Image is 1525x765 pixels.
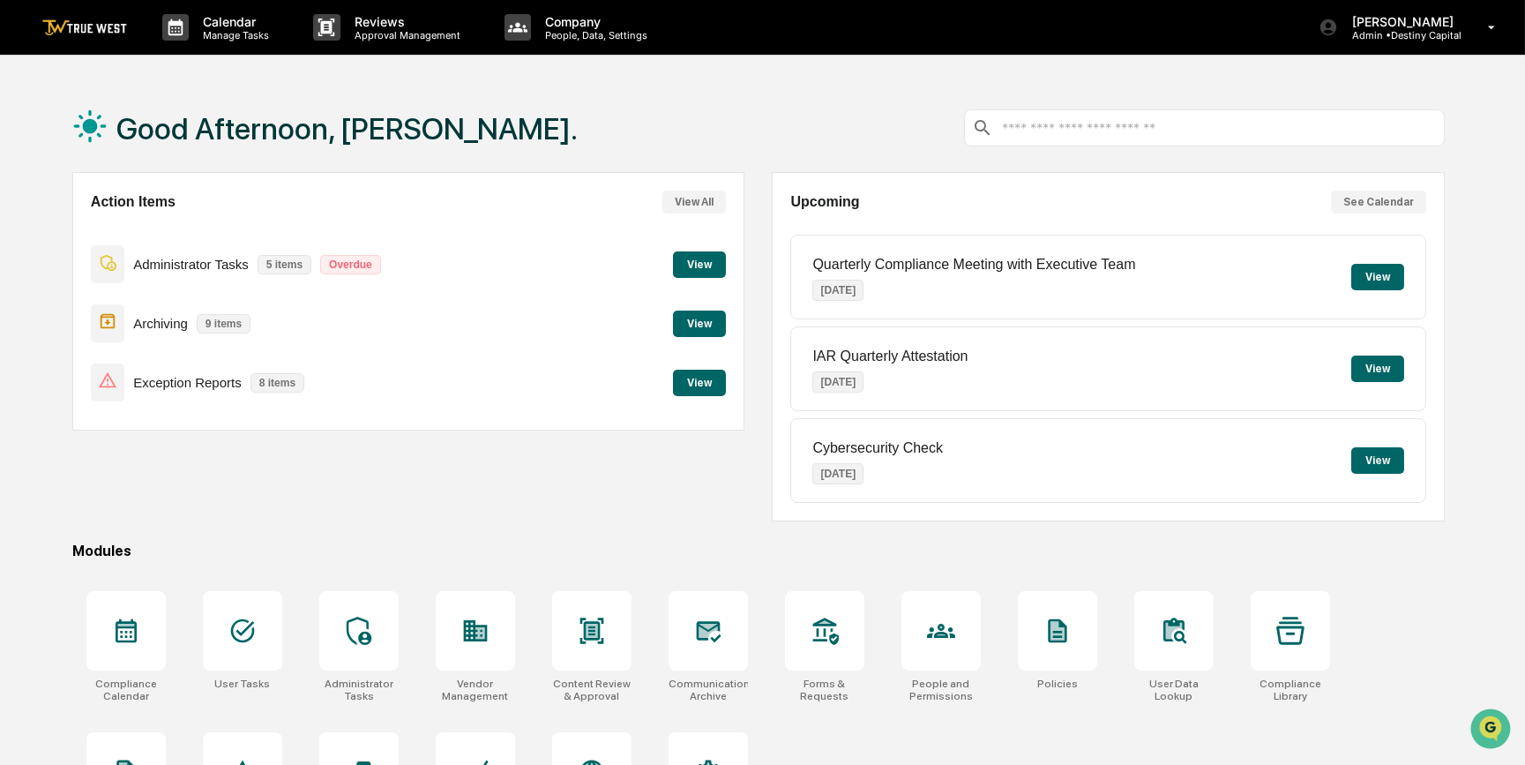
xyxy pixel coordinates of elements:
div: 🗄️ [128,224,142,238]
iframe: Open customer support [1469,707,1516,754]
p: [DATE] [812,371,863,393]
span: Preclearance [35,222,114,240]
p: Exception Reports [133,375,242,390]
a: Powered byPylon [124,298,213,312]
p: [DATE] [812,280,863,301]
p: Overdue [320,255,381,274]
p: Admin • Destiny Capital [1338,29,1462,41]
div: Administrator Tasks [319,678,399,702]
button: Start new chat [300,140,321,161]
span: Pylon [176,299,213,312]
button: View [1351,356,1404,382]
div: 🔎 [18,258,32,272]
div: 🖐️ [18,224,32,238]
p: 5 items [258,255,311,274]
p: Cybersecurity Check [812,440,943,456]
img: 1746055101610-c473b297-6a78-478c-a979-82029cc54cd1 [18,135,49,167]
a: View [673,314,726,331]
div: Start new chat [60,135,289,153]
p: People, Data, Settings [531,29,656,41]
div: Communications Archive [669,678,748,702]
div: People and Permissions [901,678,981,702]
p: Reviews [340,14,469,29]
button: View All [662,191,726,214]
p: Company [531,14,656,29]
div: Compliance Library [1251,678,1330,702]
span: Data Lookup [35,256,111,274]
p: Archiving [133,316,188,331]
button: View [673,311,726,337]
h2: Upcoming [790,194,859,210]
p: 9 items [197,314,250,334]
p: [DATE] [812,463,863,484]
p: Administrator Tasks [133,257,249,272]
a: View [673,255,726,272]
p: Calendar [189,14,278,29]
a: 🖐️Preclearance [11,215,121,247]
h2: Action Items [91,194,176,210]
a: 🗄️Attestations [121,215,226,247]
div: Forms & Requests [785,678,864,702]
button: View [673,370,726,396]
button: View [673,251,726,278]
button: View [1351,447,1404,474]
p: Manage Tasks [189,29,278,41]
p: Quarterly Compliance Meeting with Executive Team [812,257,1135,273]
div: Compliance Calendar [86,678,166,702]
p: Approval Management [340,29,469,41]
div: Policies [1037,678,1078,690]
p: 8 items [250,373,304,393]
a: View [673,373,726,390]
div: Content Review & Approval [552,678,632,702]
p: IAR Quarterly Attestation [812,349,968,364]
h1: Good Afternoon, [PERSON_NAME]. [116,111,578,146]
a: 🔎Data Lookup [11,249,118,281]
div: We're available if you need us! [60,153,223,167]
div: Vendor Management [436,678,515,702]
span: Attestations [146,222,219,240]
p: How can we help? [18,37,321,65]
div: Modules [72,543,1445,559]
div: User Tasks [214,678,270,690]
button: View [1351,264,1404,290]
img: logo [42,19,127,36]
p: [PERSON_NAME] [1338,14,1462,29]
button: See Calendar [1331,191,1426,214]
div: User Data Lookup [1134,678,1214,702]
